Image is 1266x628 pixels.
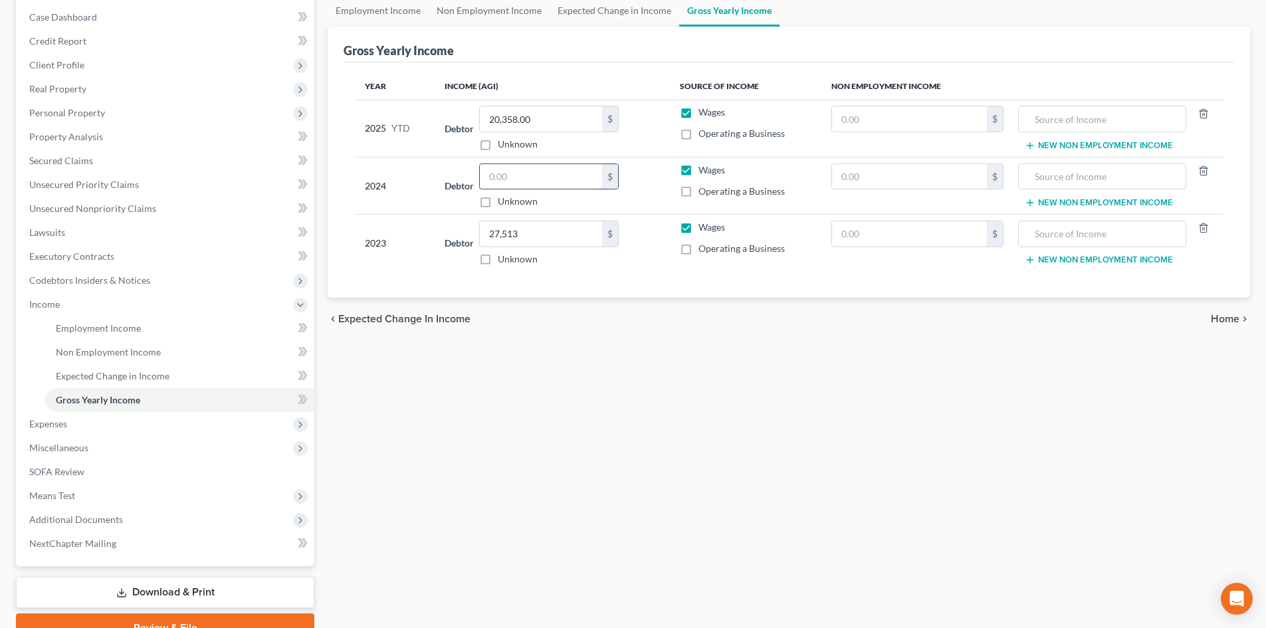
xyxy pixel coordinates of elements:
[19,149,314,173] a: Secured Claims
[602,221,618,247] div: $
[29,59,84,70] span: Client Profile
[56,370,169,381] span: Expected Change in Income
[29,179,139,190] span: Unsecured Priority Claims
[698,221,725,233] span: Wages
[498,138,538,151] label: Unknown
[19,5,314,29] a: Case Dashboard
[29,274,150,286] span: Codebtors Insiders & Notices
[29,11,97,23] span: Case Dashboard
[19,173,314,197] a: Unsecured Priority Claims
[19,221,314,245] a: Lawsuits
[45,388,314,412] a: Gross Yearly Income
[16,577,314,608] a: Download & Print
[1025,197,1173,208] button: New Non Employment Income
[832,106,987,132] input: 0.00
[1221,583,1253,615] div: Open Intercom Messenger
[698,185,785,197] span: Operating a Business
[698,164,725,175] span: Wages
[987,106,1003,132] div: $
[698,128,785,139] span: Operating a Business
[19,197,314,221] a: Unsecured Nonpriority Claims
[480,106,602,132] input: 0.00
[29,203,156,214] span: Unsecured Nonpriority Claims
[1025,164,1178,189] input: Source of Income
[19,245,314,268] a: Executory Contracts
[29,83,86,94] span: Real Property
[328,314,471,324] button: chevron_left Expected Change in Income
[987,221,1003,247] div: $
[480,164,602,189] input: 0.00
[987,164,1003,189] div: $
[56,394,140,405] span: Gross Yearly Income
[445,122,474,136] label: Debtor
[498,195,538,208] label: Unknown
[365,221,423,266] div: 2023
[29,155,93,166] span: Secured Claims
[29,418,67,429] span: Expenses
[344,43,454,58] div: Gross Yearly Income
[1025,255,1173,265] button: New Non Employment Income
[354,73,434,100] th: Year
[338,314,471,324] span: Expected Change in Income
[19,29,314,53] a: Credit Report
[29,251,114,262] span: Executory Contracts
[832,164,987,189] input: 0.00
[56,346,161,358] span: Non Employment Income
[56,322,141,334] span: Employment Income
[1025,140,1173,151] button: New Non Employment Income
[602,106,618,132] div: $
[19,125,314,149] a: Property Analysis
[29,131,103,142] span: Property Analysis
[365,163,423,209] div: 2024
[480,221,602,247] input: 0.00
[29,298,60,310] span: Income
[445,179,474,193] label: Debtor
[29,107,105,118] span: Personal Property
[1211,314,1239,324] span: Home
[1239,314,1250,324] i: chevron_right
[45,316,314,340] a: Employment Income
[821,73,1223,100] th: Non Employment Income
[29,466,84,477] span: SOFA Review
[29,442,88,453] span: Miscellaneous
[45,364,314,388] a: Expected Change in Income
[29,35,86,47] span: Credit Report
[434,73,669,100] th: Income (AGI)
[832,221,987,247] input: 0.00
[19,532,314,556] a: NextChapter Mailing
[698,243,785,254] span: Operating a Business
[328,314,338,324] i: chevron_left
[29,490,75,501] span: Means Test
[391,122,410,135] span: YTD
[29,514,123,525] span: Additional Documents
[1211,314,1250,324] button: Home chevron_right
[698,106,725,118] span: Wages
[1025,221,1178,247] input: Source of Income
[29,538,116,549] span: NextChapter Mailing
[365,106,423,151] div: 2025
[445,236,474,250] label: Debtor
[45,340,314,364] a: Non Employment Income
[1025,106,1178,132] input: Source of Income
[669,73,821,100] th: Source of Income
[19,460,314,484] a: SOFA Review
[602,164,618,189] div: $
[29,227,65,238] span: Lawsuits
[498,253,538,266] label: Unknown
